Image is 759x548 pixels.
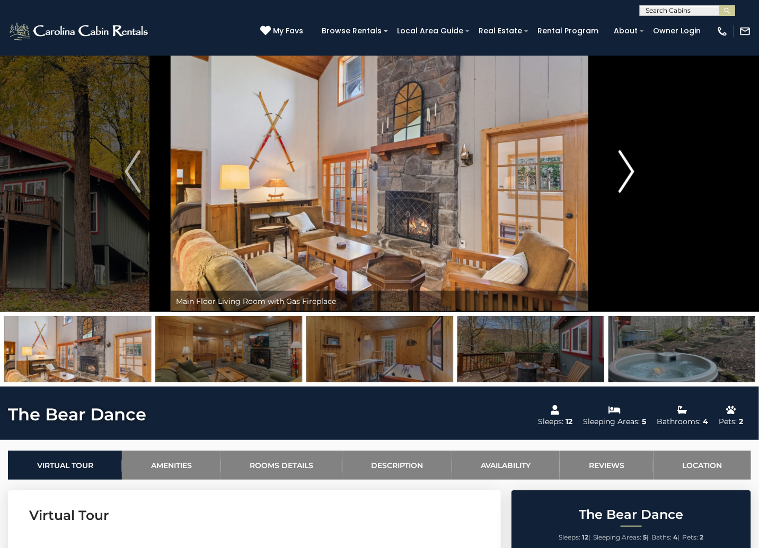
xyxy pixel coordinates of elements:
[29,506,480,525] h3: Virtual Tour
[559,531,590,544] li: |
[651,533,672,541] span: Baths:
[273,25,303,37] span: My Favs
[619,150,634,193] img: arrow
[8,21,151,42] img: White-1-2.png
[593,533,641,541] span: Sleeping Areas:
[260,25,306,37] a: My Favs
[306,316,453,382] img: 165375333
[4,316,151,382] img: 165375313
[457,316,604,382] img: 165375341
[682,533,698,541] span: Pets:
[452,451,560,480] a: Availability
[593,531,649,544] li: |
[700,533,703,541] strong: 2
[532,23,604,39] a: Rental Program
[717,25,728,37] img: phone-regular-white.png
[643,533,647,541] strong: 5
[473,23,527,39] a: Real Estate
[392,23,469,39] a: Local Area Guide
[560,451,653,480] a: Reviews
[648,23,706,39] a: Owner Login
[171,291,588,312] div: Main Floor Living Room with Gas Fireplace
[559,533,580,541] span: Sleeps:
[608,316,755,382] img: 167547391
[514,508,748,522] h2: The Bear Dance
[125,150,140,193] img: arrow
[94,31,171,312] button: Previous
[582,533,588,541] strong: 12
[673,533,677,541] strong: 4
[739,25,751,37] img: mail-regular-white.png
[155,316,302,382] img: 165375337
[588,31,665,312] button: Next
[342,451,452,480] a: Description
[654,451,751,480] a: Location
[221,451,342,480] a: Rooms Details
[316,23,387,39] a: Browse Rentals
[122,451,220,480] a: Amenities
[651,531,679,544] li: |
[608,23,643,39] a: About
[8,451,122,480] a: Virtual Tour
